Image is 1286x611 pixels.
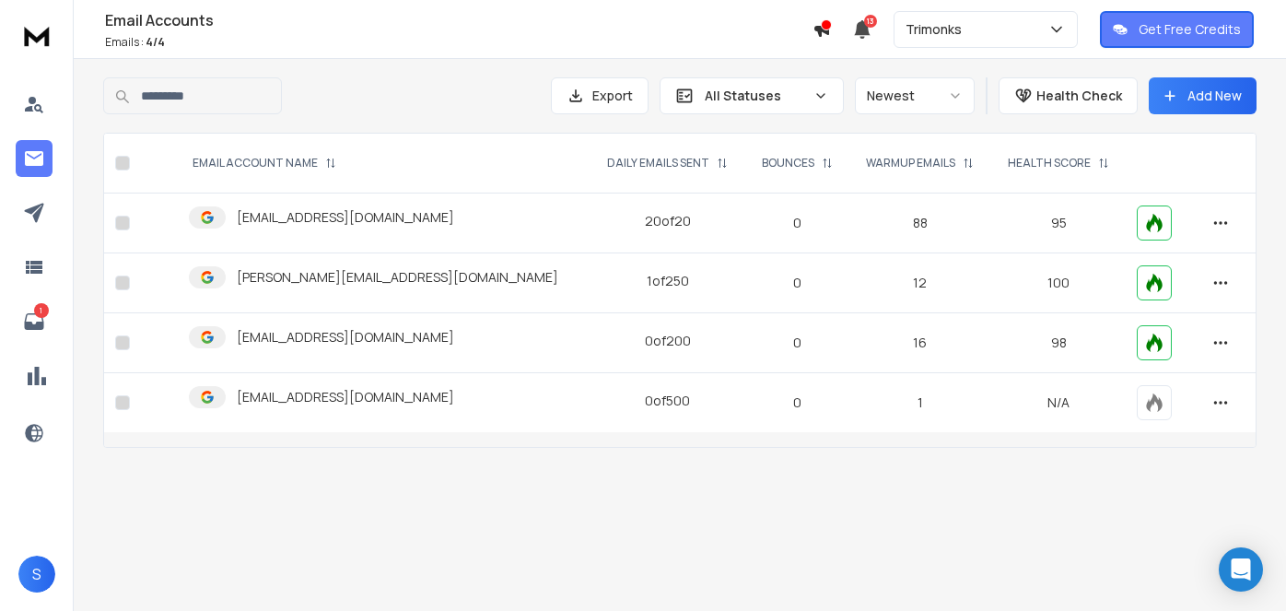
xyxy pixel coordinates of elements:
[855,77,975,114] button: Newest
[999,77,1138,114] button: Health Check
[756,394,838,412] p: 0
[864,15,877,28] span: 13
[762,156,814,170] p: BOUNCES
[1002,394,1116,412] p: N/A
[237,208,454,227] p: [EMAIL_ADDRESS][DOMAIN_NAME]
[849,253,991,313] td: 12
[18,556,55,593] button: S
[607,156,709,170] p: DAILY EMAILS SENT
[705,87,806,105] p: All Statuses
[18,18,55,53] img: logo
[237,388,454,406] p: [EMAIL_ADDRESS][DOMAIN_NAME]
[991,253,1127,313] td: 100
[237,268,558,287] p: [PERSON_NAME][EMAIL_ADDRESS][DOMAIN_NAME]
[34,303,49,318] p: 1
[756,274,838,292] p: 0
[647,272,689,290] div: 1 of 250
[849,194,991,253] td: 88
[105,35,813,50] p: Emails :
[645,332,691,350] div: 0 of 200
[237,328,454,347] p: [EMAIL_ADDRESS][DOMAIN_NAME]
[1036,87,1122,105] p: Health Check
[991,194,1127,253] td: 95
[645,392,690,410] div: 0 of 500
[193,156,336,170] div: EMAIL ACCOUNT NAME
[146,34,165,50] span: 4 / 4
[16,303,53,340] a: 1
[906,20,969,39] p: Trimonks
[1008,156,1091,170] p: HEALTH SCORE
[756,334,838,352] p: 0
[991,313,1127,373] td: 98
[1149,77,1257,114] button: Add New
[1139,20,1241,39] p: Get Free Credits
[1219,547,1263,592] div: Open Intercom Messenger
[645,212,691,230] div: 20 of 20
[551,77,649,114] button: Export
[866,156,955,170] p: WARMUP EMAILS
[1100,11,1254,48] button: Get Free Credits
[849,373,991,433] td: 1
[105,9,813,31] h1: Email Accounts
[849,313,991,373] td: 16
[756,214,838,232] p: 0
